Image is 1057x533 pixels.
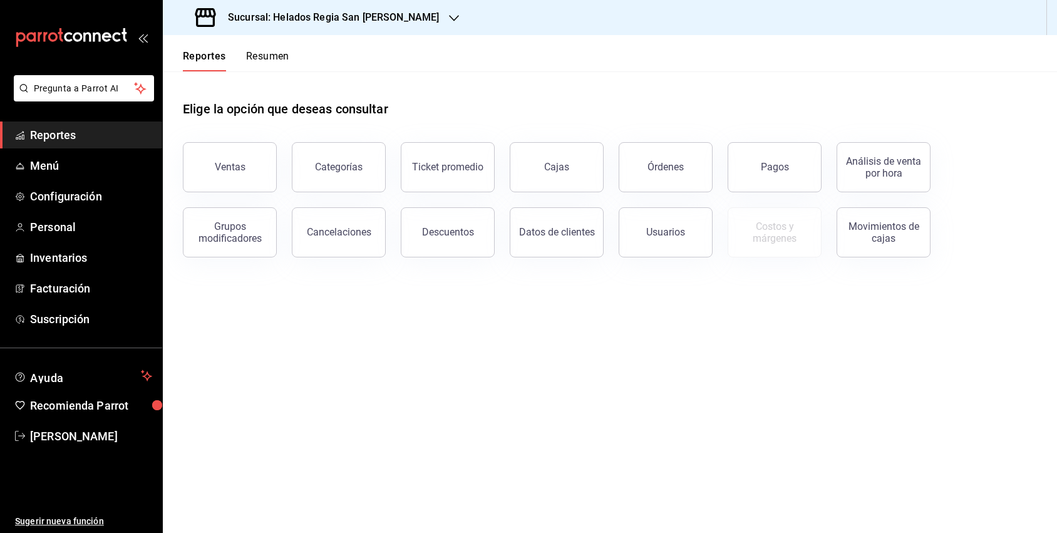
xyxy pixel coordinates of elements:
div: Usuarios [646,226,685,238]
div: navigation tabs [183,50,289,71]
button: Ventas [183,142,277,192]
span: Personal [30,219,152,235]
div: Datos de clientes [519,226,595,238]
div: Análisis de venta por hora [845,155,922,179]
span: Sugerir nueva función [15,515,152,528]
button: Órdenes [619,142,713,192]
span: Recomienda Parrot [30,397,152,414]
span: Reportes [30,127,152,143]
div: Pagos [761,161,789,173]
button: Reportes [183,50,226,71]
div: Categorías [315,161,363,173]
div: Movimientos de cajas [845,220,922,244]
span: [PERSON_NAME] [30,428,152,445]
div: Descuentos [422,226,474,238]
button: Ticket promedio [401,142,495,192]
button: open_drawer_menu [138,33,148,43]
div: Grupos modificadores [191,220,269,244]
button: Resumen [246,50,289,71]
button: Grupos modificadores [183,207,277,257]
div: Ventas [215,161,245,173]
button: Cancelaciones [292,207,386,257]
span: Pregunta a Parrot AI [34,82,135,95]
span: Menú [30,157,152,174]
button: Contrata inventarios para ver este reporte [728,207,822,257]
span: Ayuda [30,368,136,383]
span: Configuración [30,188,152,205]
h1: Elige la opción que deseas consultar [183,100,388,118]
button: Categorías [292,142,386,192]
div: Cajas [544,161,569,173]
button: Pregunta a Parrot AI [14,75,154,101]
div: Costos y márgenes [736,220,813,244]
a: Pregunta a Parrot AI [9,91,154,104]
button: Pagos [728,142,822,192]
div: Órdenes [647,161,684,173]
div: Cancelaciones [307,226,371,238]
button: Análisis de venta por hora [837,142,931,192]
div: Ticket promedio [412,161,483,173]
button: Movimientos de cajas [837,207,931,257]
button: Descuentos [401,207,495,257]
span: Inventarios [30,249,152,266]
button: Cajas [510,142,604,192]
button: Datos de clientes [510,207,604,257]
button: Usuarios [619,207,713,257]
h3: Sucursal: Helados Regia San [PERSON_NAME] [218,10,439,25]
span: Suscripción [30,311,152,328]
span: Facturación [30,280,152,297]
